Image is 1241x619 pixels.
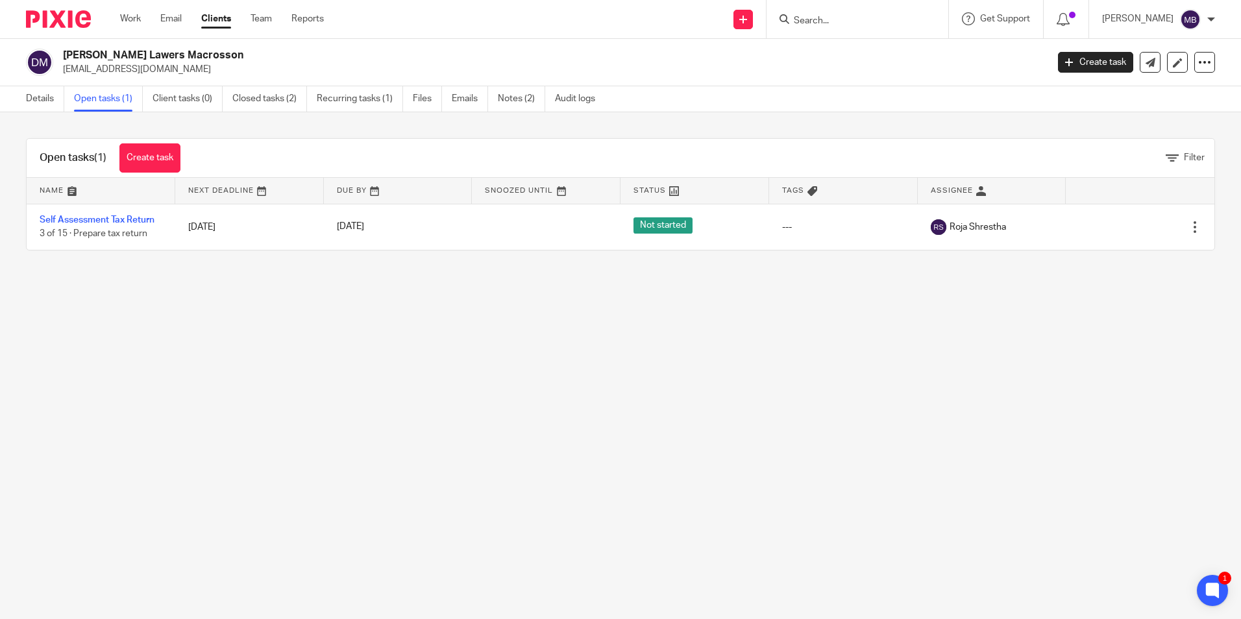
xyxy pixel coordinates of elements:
[1058,52,1133,73] a: Create task
[1184,153,1205,162] span: Filter
[26,10,91,28] img: Pixie
[1102,12,1173,25] p: [PERSON_NAME]
[931,219,946,235] img: svg%3E
[63,63,1038,76] p: [EMAIL_ADDRESS][DOMAIN_NAME]
[94,152,106,163] span: (1)
[633,187,666,194] span: Status
[980,14,1030,23] span: Get Support
[26,86,64,112] a: Details
[782,221,905,234] div: ---
[119,143,180,173] a: Create task
[120,12,141,25] a: Work
[950,221,1006,234] span: Roja Shrestha
[291,12,324,25] a: Reports
[452,86,488,112] a: Emails
[793,16,909,27] input: Search
[317,86,403,112] a: Recurring tasks (1)
[337,223,364,232] span: [DATE]
[1180,9,1201,30] img: svg%3E
[26,49,53,76] img: svg%3E
[251,12,272,25] a: Team
[201,12,231,25] a: Clients
[633,217,693,234] span: Not started
[160,12,182,25] a: Email
[40,215,154,225] a: Self Assessment Tax Return
[153,86,223,112] a: Client tasks (0)
[498,86,545,112] a: Notes (2)
[63,49,843,62] h2: [PERSON_NAME] Lawers Macrosson
[485,187,553,194] span: Snoozed Until
[40,229,147,238] span: 3 of 15 · Prepare tax return
[1218,572,1231,585] div: 1
[413,86,442,112] a: Files
[175,204,324,250] td: [DATE]
[782,187,804,194] span: Tags
[40,151,106,165] h1: Open tasks
[232,86,307,112] a: Closed tasks (2)
[74,86,143,112] a: Open tasks (1)
[555,86,605,112] a: Audit logs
